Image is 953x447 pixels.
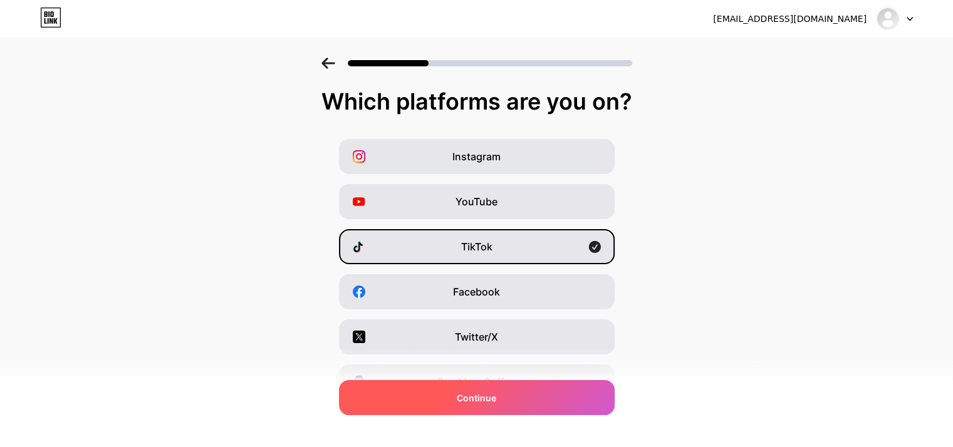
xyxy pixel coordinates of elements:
span: Buy Me a Coffee [437,374,516,389]
div: Which platforms are you on? [13,89,940,114]
span: Twitter/X [455,329,498,344]
span: TikTok [461,239,492,254]
div: [EMAIL_ADDRESS][DOMAIN_NAME] [713,13,867,26]
img: inticreativetalent [876,7,900,31]
span: Snapchat [454,419,499,434]
span: YouTube [456,194,497,209]
span: Instagram [452,149,501,164]
span: Continue [457,391,496,404]
span: Facebook [453,284,500,299]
